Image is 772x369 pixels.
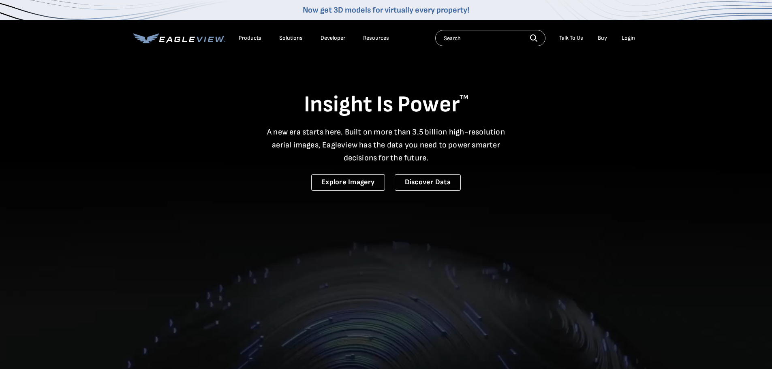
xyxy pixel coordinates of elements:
div: Products [239,34,261,42]
a: Discover Data [395,174,461,191]
a: Now get 3D models for virtually every property! [303,5,469,15]
h1: Insight Is Power [133,91,639,119]
p: A new era starts here. Built on more than 3.5 billion high-resolution aerial images, Eagleview ha... [262,126,510,164]
div: Login [622,34,635,42]
a: Developer [321,34,345,42]
sup: TM [460,94,468,101]
a: Buy [598,34,607,42]
div: Solutions [279,34,303,42]
div: Resources [363,34,389,42]
a: Explore Imagery [311,174,385,191]
input: Search [435,30,545,46]
div: Talk To Us [559,34,583,42]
